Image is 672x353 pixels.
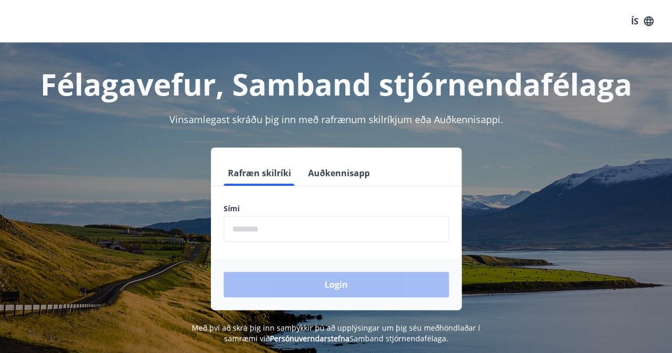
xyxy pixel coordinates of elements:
button: ÍS [625,12,659,31]
a: Persónuverndarstefna [270,333,350,343]
span: Vinsamlegast skráðu þig inn með rafrænum skilríkjum eða Auðkennisappi. [169,113,503,126]
span: Með því að skrá þig inn samþykkir þú að upplýsingar um þig séu meðhöndlaðar í samræmi við Samband... [192,323,480,343]
button: Auðkennisapp [304,160,374,186]
label: Sími [224,203,449,214]
button: Rafræn skilríki [224,160,295,186]
h1: Félagavefur, Samband stjórnendafélaga [13,64,659,104]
